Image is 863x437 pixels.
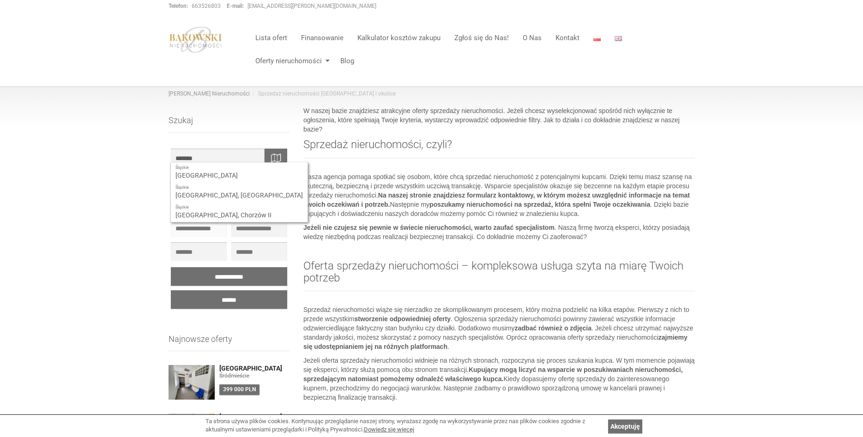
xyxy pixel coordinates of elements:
strong: Kupujący mogą liczyć na wsparcie w poszukiwaniach nieruchomości, sprzedającym natomiast pomożemy ... [303,366,683,383]
strong: stworzenie odpowiedniej oferty [354,315,450,323]
strong: zadbać również o zdjęcia [515,324,592,332]
p: . Naszą firmę tworzą eksperci, którzy posiadają wiedzę niezbędną podczas realizacji bezpiecznej t... [303,223,695,241]
a: 663526803 [192,3,221,9]
p: Sprzedaż nieruchomości wiąże się nierzadko ze skomplikowanym procesem, który można podzielić na k... [303,305,695,351]
a: Blog [333,52,354,70]
a: Oferty nieruchomości [248,52,333,70]
strong: E-mail: [227,3,244,9]
img: Polski [593,36,601,41]
h3: Szukaj [169,116,290,132]
a: [GEOGRAPHIC_DATA] [219,365,290,372]
strong: Na naszej stronie znajdziesz formularz kontaktowy, w którym możesz uwzględnić informacje na temat... [303,192,690,208]
strong: Telefon: [169,3,188,9]
a: Lista ofert [248,29,294,47]
p: Nasza agencja pomaga spotkać się osobom, które chcą sprzedać nieruchomość z potencjalnymi kupcami... [303,172,695,218]
h3: Najnowsze oferty [169,335,290,351]
a: Kontakt [549,29,586,47]
a: [EMAIL_ADDRESS][PERSON_NAME][DOMAIN_NAME] [247,3,376,9]
div: Wyszukaj na mapie [264,149,287,167]
figure: Śródmieście [219,372,290,380]
a: Dowiedz się więcej [364,426,414,433]
div: Ta strona używa plików cookies. Kontynuując przeglądanie naszej strony, wyrażasz zgodę na wykorzy... [205,417,603,434]
img: logo [169,26,223,53]
p: Jeżeli oferta sprzedaży nieruchomości widnieje na różnych stronach, rozpoczyna się proces szukani... [303,356,695,402]
a: Kalkulator kosztów zakupu [350,29,447,47]
img: English [615,36,622,41]
span: Śląskie [175,165,303,171]
strong: zajmiemy się udostępnianiem jej na różnych platformach [303,334,688,350]
a: O Nas [516,29,549,47]
p: W naszej bazie znajdziesz atrakcyjne oferty sprzedaży nieruchomości. Jeżeli chcesz wyselekcjonowa... [303,106,695,134]
h2: Oferta sprzedaży nieruchomości – kompleksowa usługa szyta na miarę Twoich potrzeb [303,260,695,292]
div: [GEOGRAPHIC_DATA], Chorzów II [171,202,308,222]
strong: Jeżeli nie czujesz się pewnie w świecie nieruchomości, warto zaufać specjalistom [303,224,555,231]
div: [GEOGRAPHIC_DATA], [GEOGRAPHIC_DATA] [171,182,308,202]
span: Śląskie [175,204,303,210]
strong: poszukamy nieruchomości na sprzedaż, która spełni Twoje oczekiwania [429,201,650,208]
a: Akceptuję [608,419,642,433]
li: Sprzedaż nieruchomości [GEOGRAPHIC_DATA] i okolice [250,90,396,98]
h2: Sprzedaż nieruchomości, czyli? [303,138,695,158]
a: Zgłoś się do Nas! [447,29,516,47]
span: Śląskie [175,185,303,191]
a: Finansowanie [294,29,350,47]
div: 399 000 PLN [219,384,260,395]
a: [GEOGRAPHIC_DATA] [219,413,290,420]
a: [PERSON_NAME] Nieruchomości [169,90,250,97]
div: [GEOGRAPHIC_DATA] [171,162,308,182]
